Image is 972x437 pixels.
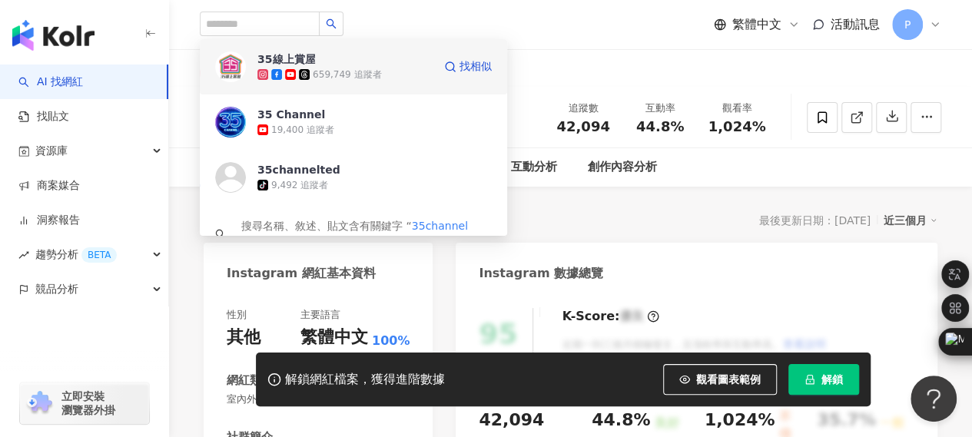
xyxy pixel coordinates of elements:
span: 解鎖 [821,373,843,386]
span: P [904,16,911,33]
span: search [326,18,337,29]
div: 總覽 [215,158,238,177]
div: BETA [81,247,117,263]
span: rise [18,250,29,260]
button: 觀看圖表範例 [663,364,777,395]
div: 繁體中文 [300,326,368,349]
span: 競品分析 [35,272,78,306]
div: 4.2萬 [234,62,265,84]
div: 合作與價值 [346,158,403,177]
img: chrome extension [25,391,55,415]
div: 互動率 [631,101,689,116]
div: 44.8% [592,409,650,432]
a: searchAI 找網紅 [18,74,83,90]
img: logo [12,20,95,51]
div: 近三個月 [884,210,937,230]
div: 相似網紅 [434,158,480,177]
div: 追蹤數 [554,101,612,116]
a: 洞察報告 [18,213,80,228]
div: 最後更新日期：[DATE] [759,214,871,227]
span: 資源庫 [35,134,68,168]
span: 活動訊息 [831,17,880,31]
button: 4.2萬 [200,59,277,87]
div: 解鎖網紅檔案，獲得進階數據 [285,372,445,388]
button: 解鎖 [788,364,859,395]
div: 互動分析 [511,158,557,177]
div: Instagram 數據總覽 [479,265,603,282]
div: Instagram 網紅基本資料 [227,265,376,282]
div: 你身邊最俗氣的阿磚 [257,105,382,124]
div: 性別 [227,308,247,322]
span: lock [804,374,815,385]
span: 42,094 [556,118,609,134]
div: 觀看率 [708,101,766,116]
span: 44.8% [636,119,684,134]
span: 1,024% [708,119,766,134]
div: 42,094 [479,409,544,432]
div: 總覽 [204,210,234,231]
div: 主要語言 [300,308,340,322]
img: KOL Avatar [200,94,246,141]
div: 其他 [227,326,260,349]
span: 觀看圖表範例 [696,373,761,386]
span: 趨勢分析 [35,237,117,272]
a: 找貼文 [18,109,69,124]
span: 100% [372,333,410,349]
a: 商案媒合 [18,178,80,194]
span: 繁體中文 [732,16,781,33]
div: 創作內容分析 [588,158,657,177]
div: 受眾分析 [269,158,315,177]
span: 立即安裝 瀏覽器外掛 [61,389,115,417]
a: chrome extension立即安裝 瀏覽器外掛 [20,382,149,424]
div: K-Score : [562,308,659,325]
